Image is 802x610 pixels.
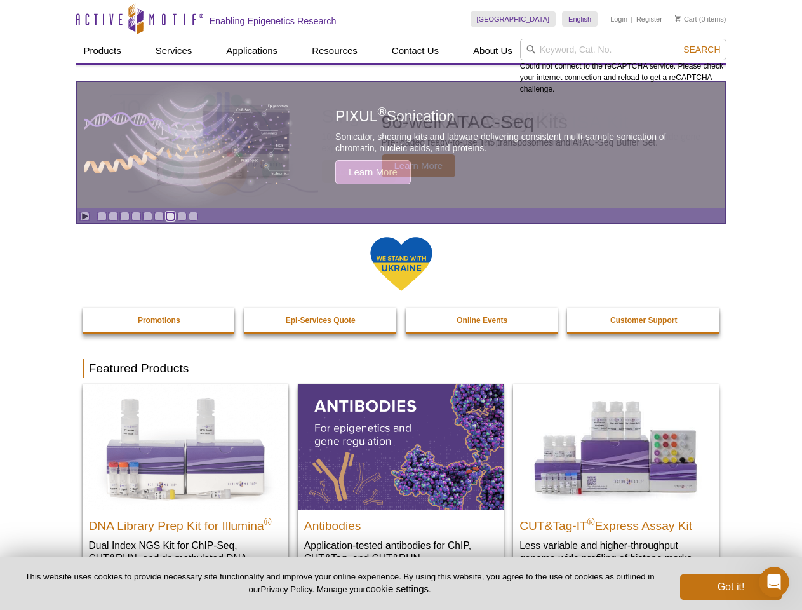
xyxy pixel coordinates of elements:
a: Contact Us [384,39,446,63]
li: (0 items) [675,11,726,27]
a: CUT&Tag-IT® Express Assay Kit CUT&Tag-IT®Express Assay Kit Less variable and higher-throughput ge... [513,384,719,577]
a: About Us [465,39,520,63]
button: Search [679,44,724,55]
strong: Online Events [457,316,507,325]
img: All Antibodies [298,384,504,509]
img: CUT&Tag-IT® Express Assay Kit [513,384,719,509]
strong: Customer Support [610,316,677,325]
p: Less variable and higher-throughput genome-wide profiling of histone marks​. [519,539,712,565]
a: Epi-Services Quote [244,308,398,332]
a: English [562,11,598,27]
sup: ® [587,516,595,527]
p: Application-tested antibodies for ChIP, CUT&Tag, and CUT&RUN. [304,539,497,565]
a: Promotions [83,308,236,332]
h2: Featured Products [83,359,720,378]
h2: DNA Library Prep Kit for Illumina [89,513,282,532]
a: Privacy Policy [260,585,312,594]
img: We Stand With Ukraine [370,236,433,292]
a: Go to slide 3 [120,212,130,221]
a: Applications [218,39,285,63]
img: Your Cart [675,15,681,22]
a: Go to slide 4 [131,212,141,221]
a: Go to slide 9 [189,212,198,221]
h2: CUT&Tag-IT Express Assay Kit [519,513,712,532]
img: DNA Library Prep Kit for Illumina [83,384,288,509]
h2: Enabling Epigenetics Research [210,15,337,27]
sup: ® [264,516,272,527]
a: DNA Library Prep Kit for Illumina DNA Library Prep Kit for Illumina® Dual Index NGS Kit for ChIP-... [83,384,288,590]
strong: Promotions [138,316,180,325]
a: Cart [675,15,697,24]
button: Got it! [680,574,782,600]
a: Login [610,15,627,24]
input: Keyword, Cat. No. [520,39,726,60]
iframe: Intercom live chat [759,567,789,597]
span: Search [683,44,720,55]
a: Register [636,15,662,24]
div: Could not connect to the reCAPTCHA service. Please check your internet connection and reload to g... [520,39,726,95]
a: Toggle autoplay [80,212,90,221]
a: Online Events [406,308,559,332]
a: Go to slide 2 [109,212,118,221]
a: Go to slide 8 [177,212,187,221]
a: Go to slide 7 [166,212,175,221]
a: Go to slide 1 [97,212,107,221]
button: cookie settings [366,583,429,594]
a: Go to slide 6 [154,212,164,221]
a: All Antibodies Antibodies Application-tested antibodies for ChIP, CUT&Tag, and CUT&RUN. [298,384,504,577]
strong: Epi-Services Quote [286,316,356,325]
a: [GEOGRAPHIC_DATA] [471,11,556,27]
a: Services [148,39,200,63]
p: This website uses cookies to provide necessary site functionality and improve your online experie... [20,571,659,595]
a: Resources [304,39,365,63]
li: | [631,11,633,27]
p: Dual Index NGS Kit for ChIP-Seq, CUT&RUN, and ds methylated DNA assays. [89,539,282,578]
a: Customer Support [567,308,721,332]
a: Products [76,39,129,63]
h2: Antibodies [304,513,497,532]
a: Go to slide 5 [143,212,152,221]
